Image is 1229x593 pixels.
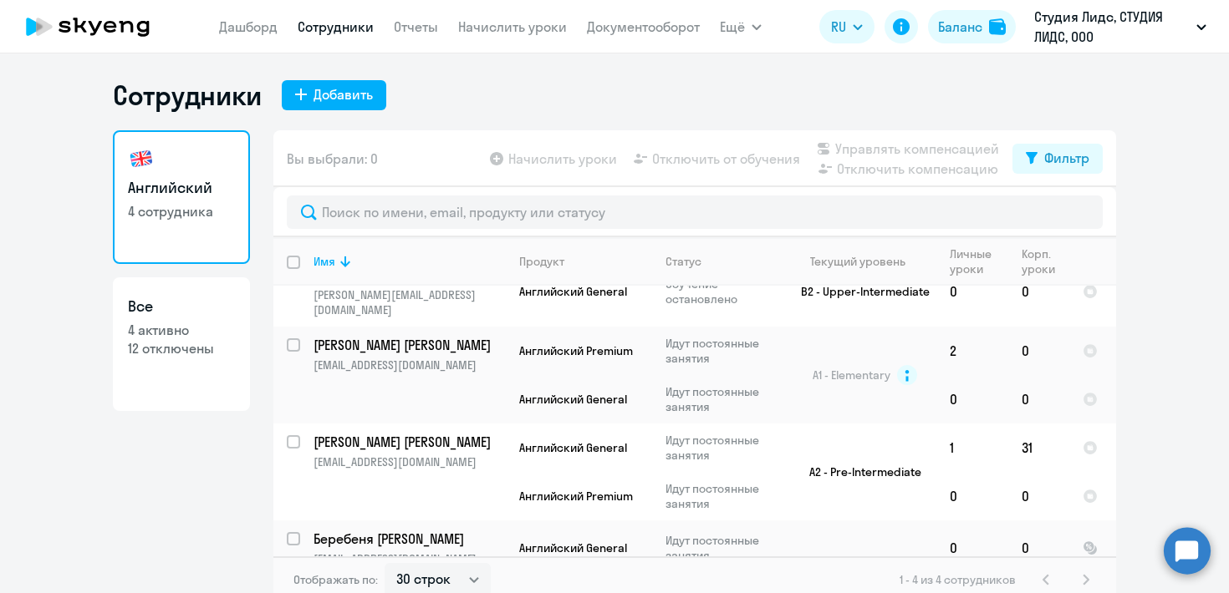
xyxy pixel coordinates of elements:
[665,254,701,269] div: Статус
[128,296,235,317] h3: Все
[128,145,155,172] img: english
[1008,256,1069,327] td: 0
[1008,520,1069,575] td: 0
[128,321,235,339] p: 4 активно
[458,18,567,35] a: Начислить уроки
[113,130,250,264] a: Английский4 сотрудника
[938,17,982,37] div: Баланс
[128,177,235,199] h3: Английский
[831,17,846,37] span: RU
[936,520,1008,575] td: 0
[314,433,502,451] p: [PERSON_NAME] [PERSON_NAME]
[1008,327,1069,375] td: 0
[1034,7,1190,47] p: Студия Лидс, СТУДИЯ ЛИДС, ООО
[519,343,633,358] span: Английский Premium
[665,533,780,563] p: Идут постоянные занятия
[519,489,633,504] span: Английский Premium
[519,392,627,407] span: Английский General
[1008,375,1069,423] td: 0
[219,18,278,35] a: Дашборд
[936,423,1008,472] td: 1
[1008,472,1069,520] td: 0
[314,454,505,469] p: [EMAIL_ADDRESS][DOMAIN_NAME]
[1044,148,1089,168] div: Фильтр
[950,246,1007,276] div: Личные уроки
[665,481,780,511] p: Идут постоянные занятия
[665,336,780,366] p: Идут постоянные занятия
[810,254,905,269] div: Текущий уровень
[936,327,1008,375] td: 2
[314,336,502,354] p: [PERSON_NAME] [PERSON_NAME]
[314,530,502,548] p: Беребеня [PERSON_NAME]
[298,18,374,35] a: Сотрудники
[989,18,1006,35] img: balance
[936,375,1008,423] td: 0
[314,433,505,451] a: [PERSON_NAME] [PERSON_NAME]
[128,339,235,357] p: 12 отключены
[665,433,780,463] p: Идут постоянные занятия
[314,551,505,566] p: [EMAIL_ADDRESS][DOMAIN_NAME]
[287,149,378,169] span: Вы выбрали: 0
[113,79,262,112] h1: Сотрудники
[781,423,936,520] td: A2 - Pre-Intermediate
[519,540,627,555] span: Английский General
[1012,144,1103,174] button: Фильтр
[587,18,700,35] a: Документооборот
[665,384,780,414] p: Идут постоянные занятия
[519,254,564,269] div: Продукт
[519,284,627,299] span: Английский General
[936,472,1008,520] td: 0
[287,195,1103,229] input: Поиск по имени, email, продукту или статусу
[282,80,386,110] button: Добавить
[900,572,1016,587] span: 1 - 4 из 4 сотрудников
[813,367,890,383] span: A1 - Elementary
[794,254,936,269] div: Текущий уровень
[1026,7,1215,47] button: Студия Лидс, СТУДИЯ ЛИДС, ООО
[314,336,505,354] a: [PERSON_NAME] [PERSON_NAME]
[781,256,936,327] td: B2 - Upper-Intermediate
[720,17,745,37] span: Ещё
[314,357,505,373] p: [EMAIL_ADDRESS][DOMAIN_NAME]
[665,276,780,307] p: Обучение остановлено
[1022,246,1068,276] div: Корп. уроки
[293,572,378,587] span: Отображать по:
[394,18,438,35] a: Отчеты
[1008,423,1069,472] td: 31
[113,277,250,411] a: Все4 активно12 отключены
[314,530,505,548] a: Беребеня [PERSON_NAME]
[314,287,505,317] p: [PERSON_NAME][EMAIL_ADDRESS][DOMAIN_NAME]
[314,84,373,104] div: Добавить
[936,256,1008,327] td: 0
[519,440,627,455] span: Английский General
[314,254,335,269] div: Имя
[314,254,505,269] div: Имя
[720,10,762,43] button: Ещё
[128,202,235,220] p: 4 сотрудника
[819,10,875,43] button: RU
[928,10,1016,43] button: Балансbalance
